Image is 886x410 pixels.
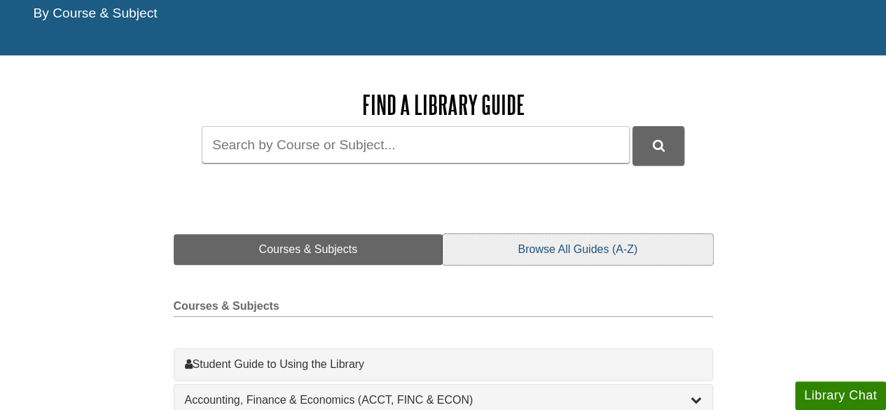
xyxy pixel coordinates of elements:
[174,300,713,317] h2: Courses & Subjects
[185,392,702,409] a: Accounting, Finance & Economics (ACCT, FINC & ECON)
[202,126,630,163] input: Search by Course or Subject...
[795,381,886,410] button: Library Chat
[174,234,443,265] a: Courses & Subjects
[34,4,853,24] div: By Course & Subject
[443,234,712,265] a: Browse All Guides (A-Z)
[174,90,713,119] h2: Find a Library Guide
[185,356,702,373] a: Student Guide to Using the Library
[653,139,665,152] i: Search Library Guides
[632,126,684,165] button: DU Library Guides Search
